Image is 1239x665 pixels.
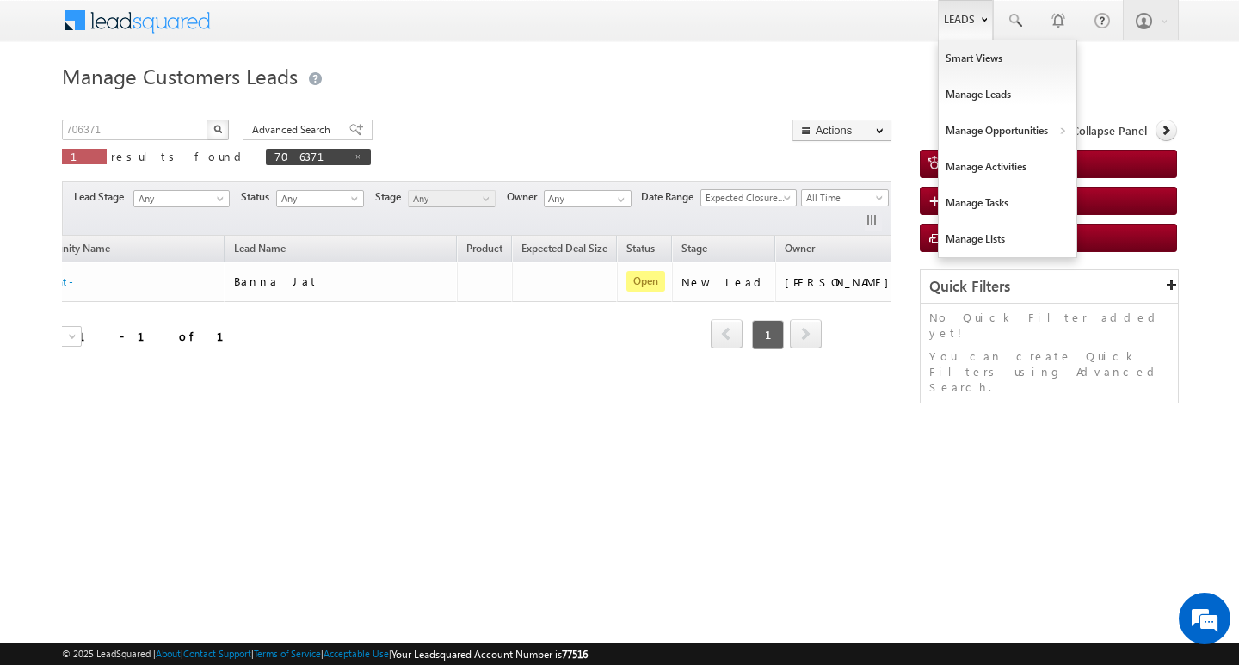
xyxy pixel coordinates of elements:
span: next [790,319,822,348]
a: Expected Deal Size [513,239,616,262]
span: Expected Closure Date [701,190,791,206]
span: Owner [507,189,544,205]
a: prev [711,321,743,348]
span: Lead Name [225,239,294,262]
span: © 2025 LeadSquared | | | | | [62,646,588,662]
img: Search [213,125,222,133]
textarea: Type your message and hit 'Enter' [22,159,314,515]
span: Advanced Search [252,122,336,138]
button: Actions [792,120,891,141]
input: Type to Search [544,190,632,207]
div: Minimize live chat window [282,9,324,50]
a: Status [618,239,663,262]
span: Date Range [641,189,700,205]
a: Smart Views [939,40,1076,77]
span: Banna Jat [234,274,318,288]
span: Product [466,242,502,255]
a: Manage Opportunities [939,113,1076,149]
a: Acceptable Use [324,648,389,659]
span: Open [626,271,665,292]
span: 1 [752,320,784,349]
span: Opportunity Name [24,242,110,255]
span: Owner [785,242,815,255]
em: Start Chat [234,530,312,553]
span: Stage [375,189,408,205]
div: [PERSON_NAME] [785,274,897,290]
span: Any [134,191,224,206]
div: Quick Filters [921,270,1178,304]
a: Expected Closure Date [700,189,797,206]
a: Any [133,190,230,207]
span: 77516 [562,648,588,661]
a: Manage Lists [939,221,1076,257]
a: Manage Leads [939,77,1076,113]
a: Stage [673,239,716,262]
span: Expected Deal Size [521,242,607,255]
a: Opportunity Name [15,239,119,262]
a: Terms of Service [254,648,321,659]
span: 706371 [274,149,345,163]
a: Manage Activities [939,149,1076,185]
a: Any [276,190,364,207]
a: Manage Tasks [939,185,1076,221]
span: Manage Customers Leads [62,62,298,89]
span: Your Leadsquared Account Number is [391,648,588,661]
p: You can create Quick Filters using Advanced Search. [929,348,1169,395]
span: Any [277,191,359,206]
img: d_60004797649_company_0_60004797649 [29,90,72,113]
span: prev [711,319,743,348]
p: No Quick Filter added yet! [929,310,1169,341]
div: 1 - 1 of 1 [78,326,244,346]
span: results found [111,149,248,163]
span: All Time [802,190,884,206]
span: Status [241,189,276,205]
span: Collapse Panel [1072,123,1147,139]
a: Any [408,190,496,207]
a: About [156,648,181,659]
div: New Lead [681,274,767,290]
a: Show All Items [608,191,630,208]
span: Any [409,191,490,206]
span: Lead Stage [74,189,131,205]
span: 1 [71,149,98,163]
a: Contact Support [183,648,251,659]
a: All Time [801,189,889,206]
span: Stage [681,242,707,255]
div: Chat with us now [89,90,289,113]
a: next [790,321,822,348]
